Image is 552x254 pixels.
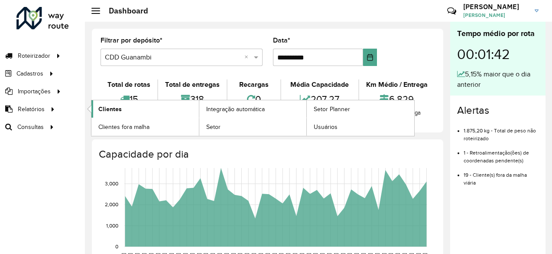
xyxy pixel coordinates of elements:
[361,90,432,109] div: 6,829
[314,105,350,114] span: Setor Planner
[230,90,278,109] div: 0
[457,104,539,117] h4: Alertas
[18,87,51,96] span: Importações
[103,79,155,90] div: Total de rotas
[98,122,149,132] span: Clientes fora malha
[206,122,221,132] span: Setor
[244,52,252,63] span: Clear all
[283,79,356,90] div: Média Capacidade
[457,40,539,69] div: 00:01:42
[16,69,43,78] span: Cadastros
[199,118,307,135] a: Setor
[103,90,155,109] div: 15
[98,105,122,114] span: Clientes
[105,181,118,186] text: 3,000
[463,11,528,19] span: [PERSON_NAME]
[283,90,356,109] div: 207,27
[442,2,461,20] a: Contato Rápido
[463,3,528,11] h3: [PERSON_NAME]
[230,79,278,90] div: Recargas
[464,165,539,187] li: 19 - Cliente(s) fora da malha viária
[464,120,539,142] li: 1.875,20 kg - Total de peso não roteirizado
[457,28,539,40] div: Tempo médio por rota
[199,100,307,118] a: Integração automática
[160,79,224,90] div: Total de entregas
[307,118,414,135] a: Usuários
[363,49,377,66] button: Choose Date
[160,90,224,109] div: 318
[464,142,539,165] li: 1 - Retroalimentação(ões) de coordenadas pendente(s)
[307,100,414,118] a: Setor Planner
[314,122,338,132] span: Usuários
[105,202,118,208] text: 2,000
[18,105,45,114] span: Relatórios
[91,100,199,118] a: Clientes
[101,35,162,46] label: Filtrar por depósito
[18,51,50,60] span: Roteirizador
[115,244,118,249] text: 0
[17,122,44,132] span: Consultas
[100,6,148,16] h2: Dashboard
[361,79,432,90] div: Km Médio / Entrega
[206,105,265,114] span: Integração automática
[273,35,290,46] label: Data
[106,223,118,228] text: 1,000
[99,148,435,161] h4: Capacidade por dia
[91,118,199,135] a: Clientes fora malha
[457,69,539,90] div: 5,15% maior que o dia anterior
